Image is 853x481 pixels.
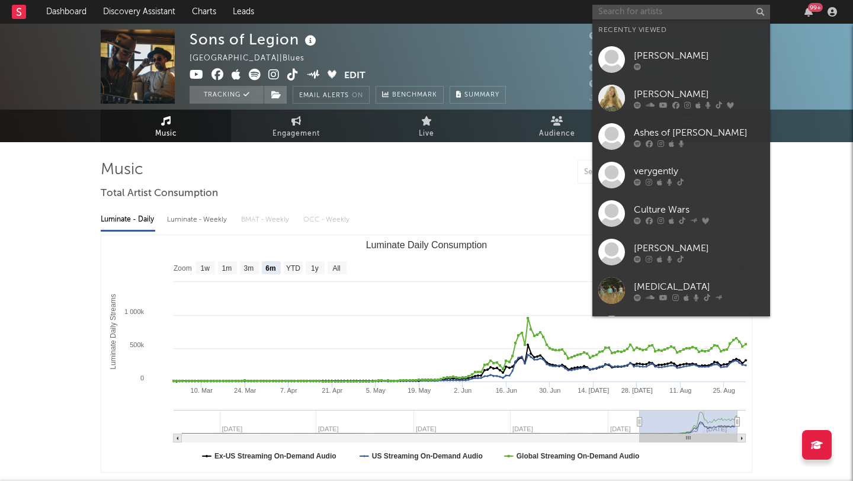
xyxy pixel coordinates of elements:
text: 11. Aug [669,387,691,394]
text: 7. Apr [280,387,297,394]
a: Engagement [231,110,361,142]
a: Culture Wars [592,194,770,233]
div: [GEOGRAPHIC_DATA] | Blues [190,52,318,66]
span: Engagement [272,127,320,141]
em: On [352,92,363,99]
div: [PERSON_NAME] [634,87,764,101]
button: Email AlertsOn [293,86,370,104]
div: verygently [634,164,764,178]
a: Deftones [592,310,770,348]
text: 1 000k [124,308,145,315]
div: Culture Wars [634,203,764,217]
button: Summary [450,86,506,104]
a: Audience [492,110,622,142]
span: 230,970 [589,33,636,40]
a: Benchmark [376,86,444,104]
div: [PERSON_NAME] [634,241,764,255]
a: [PERSON_NAME] [592,233,770,271]
text: 30. Jun [539,387,560,394]
span: Benchmark [392,88,437,102]
button: Edit [344,69,365,84]
a: Live [361,110,492,142]
a: [PERSON_NAME] [592,40,770,79]
span: Jump Score: 89.6 [589,95,660,102]
div: Recently Viewed [598,23,764,37]
button: 99+ [804,7,813,17]
span: Summary [464,92,499,98]
input: Search for artists [592,5,770,20]
text: 1w [201,264,210,272]
text: 25. Aug [713,387,735,394]
text: 28. [DATE] [621,387,653,394]
text: 24. Mar [234,387,256,394]
text: 1m [222,264,232,272]
text: 3m [244,264,254,272]
text: All [332,264,340,272]
text: Zoom [174,264,192,272]
span: 1,200,000 [589,65,643,72]
span: 559,200 [589,49,636,56]
div: Luminate - Weekly [167,210,229,230]
text: Luminate Daily Consumption [366,240,488,250]
div: Luminate - Daily [101,210,155,230]
span: Music [155,127,177,141]
text: 14. [DATE] [578,387,609,394]
text: 6m [265,264,275,272]
text: Ex-US Streaming On-Demand Audio [214,452,336,460]
span: Live [419,127,434,141]
text: 500k [130,341,144,348]
span: Total Artist Consumption [101,187,218,201]
a: Ashes of [PERSON_NAME] [592,117,770,156]
a: verygently [592,156,770,194]
div: 99 + [808,3,823,12]
div: [PERSON_NAME] [634,49,764,63]
span: 1,548,141 Monthly Listeners [589,81,713,88]
text: US Streaming On-Demand Audio [372,452,483,460]
text: 1y [311,264,319,272]
text: 19. May [408,387,431,394]
button: Tracking [190,86,264,104]
div: Sons of Legion [190,30,319,49]
a: [PERSON_NAME] [592,79,770,117]
text: 0 [140,374,144,381]
text: 21. Apr [322,387,342,394]
input: Search by song name or URL [578,168,703,177]
a: Music [101,110,231,142]
svg: Luminate Daily Consumption [101,235,752,472]
text: Luminate Daily Streams [109,294,117,369]
a: [MEDICAL_DATA] [592,271,770,310]
text: 5. May [366,387,386,394]
div: [MEDICAL_DATA] [634,280,764,294]
text: Global Streaming On-Demand Audio [517,452,640,460]
div: Ashes of [PERSON_NAME] [634,126,764,140]
text: 16. Jun [496,387,517,394]
text: 2. Jun [454,387,472,394]
text: YTD [286,264,300,272]
span: Audience [539,127,575,141]
text: 10. Mar [191,387,213,394]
